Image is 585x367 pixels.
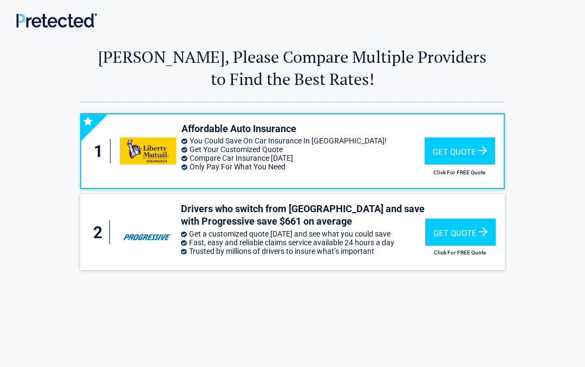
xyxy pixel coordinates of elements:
li: Get a customized quote [DATE] and see what you could save [181,230,425,238]
li: Get Your Customized Quote [181,145,425,154]
div: Get Quote [425,219,496,246]
img: progressive's logo [119,219,175,246]
li: Compare Car Insurance [DATE] [181,154,425,162]
h2: [PERSON_NAME], Please Compare Multiple Providers to Find the Best Rates! [80,45,504,90]
li: Fast, easy and reliable claims service available 24 hours a day [181,238,425,247]
div: 2 [91,220,109,245]
h3: Affordable Auto Insurance [181,122,425,135]
h3: Drivers who switch from [GEOGRAPHIC_DATA] and save with Progressive save $661 on average [181,202,425,228]
div: 1 [92,139,110,163]
li: Only Pay For What You Need [181,162,425,171]
h2: Click For FREE Quote [425,250,495,255]
li: You Could Save On Car Insurance In [GEOGRAPHIC_DATA]! [181,136,425,145]
h2: Click For FREE Quote [425,169,494,175]
div: Get Quote [425,137,495,165]
li: Trusted by millions of drivers to insure what’s important [181,247,425,255]
img: libertymutual's logo [120,137,175,165]
img: Main Logo [16,13,97,28]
